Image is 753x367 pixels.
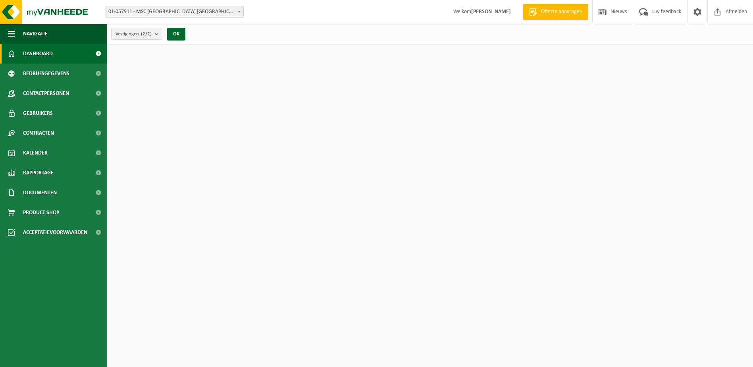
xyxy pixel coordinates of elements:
span: Kalender [23,143,48,163]
span: 01-057911 - MSC BELGIUM NV - ANTWERPEN [105,6,244,18]
count: (2/2) [141,31,152,37]
a: Offerte aanvragen [523,4,588,20]
span: Navigatie [23,24,48,44]
span: Rapportage [23,163,54,183]
span: Acceptatievoorwaarden [23,222,87,242]
span: Contracten [23,123,54,143]
span: Product Shop [23,203,59,222]
span: 01-057911 - MSC BELGIUM NV - ANTWERPEN [105,6,243,17]
span: Bedrijfsgegevens [23,64,69,83]
span: Documenten [23,183,57,203]
button: Vestigingen(2/2) [111,28,162,40]
span: Gebruikers [23,103,53,123]
span: Dashboard [23,44,53,64]
strong: [PERSON_NAME] [471,9,511,15]
span: Vestigingen [116,28,152,40]
span: Contactpersonen [23,83,69,103]
button: OK [167,28,185,41]
span: Offerte aanvragen [539,8,584,16]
